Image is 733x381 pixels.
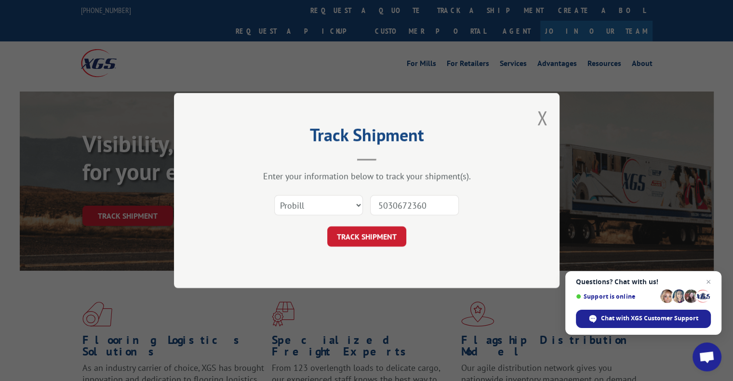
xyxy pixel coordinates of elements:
button: TRACK SHIPMENT [327,226,406,247]
div: Chat with XGS Customer Support [576,310,711,328]
span: Support is online [576,293,657,300]
span: Close chat [703,276,714,288]
div: Open chat [693,342,721,371]
button: Close modal [537,105,547,131]
div: Enter your information below to track your shipment(s). [222,171,511,182]
span: Chat with XGS Customer Support [601,314,698,323]
input: Number(s) [370,195,459,215]
h2: Track Shipment [222,128,511,146]
span: Questions? Chat with us! [576,278,711,286]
